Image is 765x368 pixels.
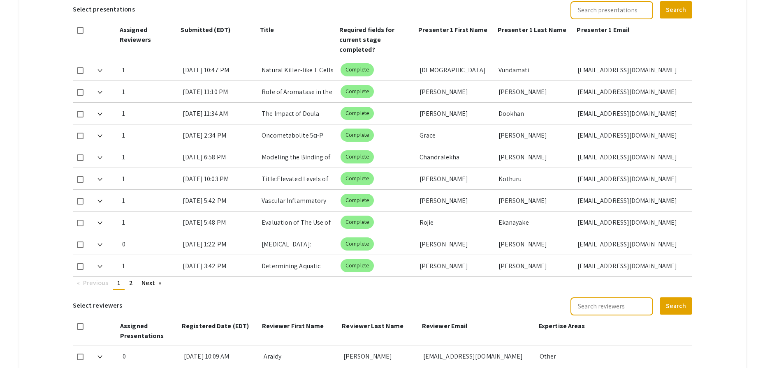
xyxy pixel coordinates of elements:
[97,69,102,72] img: Expand arrow
[183,59,255,80] div: [DATE] 10:47 PM
[540,345,686,367] div: Other
[183,168,255,189] div: [DATE] 10:03 PM
[660,297,692,315] button: Search
[183,103,255,124] div: [DATE] 11:34 AM
[183,124,255,146] div: [DATE] 2:34 PM
[123,345,177,367] div: 0
[420,168,492,189] div: [PERSON_NAME]
[423,345,533,367] div: [EMAIL_ADDRESS][DOMAIN_NAME]
[97,134,102,138] img: Expand arrow
[129,278,133,287] span: 2
[577,25,629,34] span: Presenter 1 Email
[420,59,492,80] div: [DEMOGRAPHIC_DATA]
[341,194,374,207] mat-chip: Complete
[498,255,571,276] div: [PERSON_NAME]
[264,345,337,367] div: Araidy
[420,124,492,146] div: Grace
[122,212,176,233] div: 1
[420,103,492,124] div: [PERSON_NAME]
[137,277,166,289] a: Next page
[341,216,374,229] mat-chip: Complete
[577,146,686,168] div: [EMAIL_ADDRESS][DOMAIN_NAME]
[262,233,334,255] div: [MEDICAL_DATA]: Vascular Dysfunction, Inflammation, and Emerging Therapeutic Approaches
[262,59,334,80] div: Natural Killer-like T Cells and Longevity: A Comparative Analysis
[262,322,324,330] span: Reviewer First Name
[420,146,492,168] div: Chandralekha
[97,178,102,181] img: Expand arrow
[120,322,164,340] span: Assigned Presentations
[120,25,151,44] span: Assigned Reviewers
[262,190,334,211] div: Vascular Inflammatory Studies with Engineered Bioreactors
[660,1,692,18] button: Search
[117,278,121,287] span: 1
[570,297,653,315] input: Search reviewers
[577,59,686,80] div: [EMAIL_ADDRESS][DOMAIN_NAME]
[577,124,686,146] div: [EMAIL_ADDRESS][DOMAIN_NAME]
[498,81,571,102] div: [PERSON_NAME]
[182,322,249,330] span: Registered Date (EDT)
[97,113,102,116] img: Expand arrow
[341,63,374,76] mat-chip: Complete
[262,103,334,124] div: The Impact of Doula Support on Maternal Mental Health, NeonatalOutcomes, and Epidural Use: Correl...
[498,190,571,211] div: [PERSON_NAME]
[498,233,571,255] div: [PERSON_NAME]
[577,81,686,102] div: [EMAIL_ADDRESS][DOMAIN_NAME]
[122,168,176,189] div: 1
[83,278,109,287] span: Previous
[570,1,653,19] input: Search presentations
[97,265,102,268] img: Expand arrow
[342,322,403,330] span: Reviewer Last Name
[122,233,176,255] div: 0
[341,129,374,142] mat-chip: Complete
[341,237,374,251] mat-chip: Complete
[498,103,571,124] div: Dookhan
[262,212,334,233] div: Evaluation of The Use of Longitudinal Data for [MEDICAL_DATA] Research and [MEDICAL_DATA] Discovery
[97,200,102,203] img: Expand arrow
[97,91,102,94] img: Expand arrow
[498,168,571,189] div: Kothuru
[97,221,102,225] img: Expand arrow
[343,345,417,367] div: [PERSON_NAME]
[420,190,492,211] div: [PERSON_NAME]
[262,255,334,276] div: Determining Aquatic Community Differences Between Invasive Water Hyacinth and Native Pennywort in...
[339,25,395,54] span: Required fields for current stage completed?
[122,190,176,211] div: 1
[498,59,571,80] div: Vundamati
[183,190,255,211] div: [DATE] 5:42 PM
[183,146,255,168] div: [DATE] 6:58 PM
[341,85,374,98] mat-chip: Complete
[262,168,334,189] div: Title:Elevated Levels of Interleukin-11 and Matrix Metalloproteinase-9 in the Serum of Patients w...
[341,150,374,163] mat-chip: Complete
[97,243,102,246] img: Expand arrow
[420,255,492,276] div: [PERSON_NAME]
[577,103,686,124] div: [EMAIL_ADDRESS][DOMAIN_NAME]
[577,255,686,276] div: [EMAIL_ADDRESS][DOMAIN_NAME]
[122,124,176,146] div: 1
[262,124,334,146] div: Oncometabolite 5α-P Imbalance Through Altered Mammary [MEDICAL_DATA] Metabolism: A Biomarker and ...
[498,212,571,233] div: Ekanayake
[420,212,492,233] div: Rojie
[262,146,334,168] div: Modeling the Binding of Dendrin and PTPN14 to KIBRA
[183,255,255,276] div: [DATE] 3:42 PM
[73,297,123,315] h6: Select reviewers
[184,345,257,367] div: [DATE] 10:09 AM
[73,0,135,18] h6: Select presentations
[183,212,255,233] div: [DATE] 5:48 PM
[577,212,686,233] div: [EMAIL_ADDRESS][DOMAIN_NAME]
[577,168,686,189] div: [EMAIL_ADDRESS][DOMAIN_NAME]
[422,322,467,330] span: Reviewer Email
[341,107,374,120] mat-chip: Complete
[183,81,255,102] div: [DATE] 11:10 PM
[122,103,176,124] div: 1
[420,81,492,102] div: [PERSON_NAME]
[97,156,102,159] img: Expand arrow
[498,146,571,168] div: [PERSON_NAME]
[341,172,374,185] mat-chip: Complete
[341,259,374,272] mat-chip: Complete
[181,25,230,34] span: Submitted (EDT)
[577,233,686,255] div: [EMAIL_ADDRESS][DOMAIN_NAME]
[420,233,492,255] div: [PERSON_NAME]
[183,233,255,255] div: [DATE] 1:22 PM
[122,255,176,276] div: 1
[262,81,334,102] div: Role of Aromatase in the Conversion of 11-Oxyandrogens to [MEDICAL_DATA]: Mechanisms and Implicat...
